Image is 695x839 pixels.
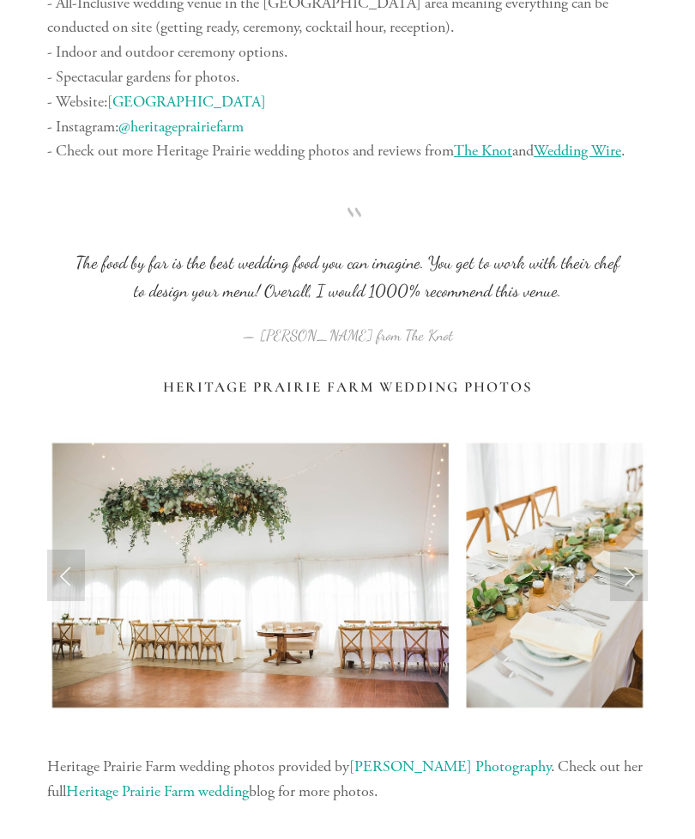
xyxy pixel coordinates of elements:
blockquote: The food by far is the best wedding food you can imagine. You get to work with their chef to desi... [75,221,620,306]
a: @heritageprairiefarm [118,117,244,137]
img: interior decor at a tented reception at Heritage Prairie Farm [34,425,661,726]
a: [GEOGRAPHIC_DATA] [107,92,266,112]
h3: Heritage Prairie Farm Wedding Photos [47,379,648,396]
figcaption: — [PERSON_NAME] from The Knot [75,306,620,350]
p: Heritage Prairie Farm wedding photos provided by . Check out her full blog for more photos. [47,755,648,805]
a: Wedding Wire [534,141,621,161]
a: Next Slide [610,550,648,601]
a: [PERSON_NAME] Photography [349,757,551,776]
span: “ [75,221,620,249]
a: Heritage Prairie Farm wedding [66,781,249,801]
a: Previous Slide [47,550,85,601]
a: The Knot [454,141,512,161]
